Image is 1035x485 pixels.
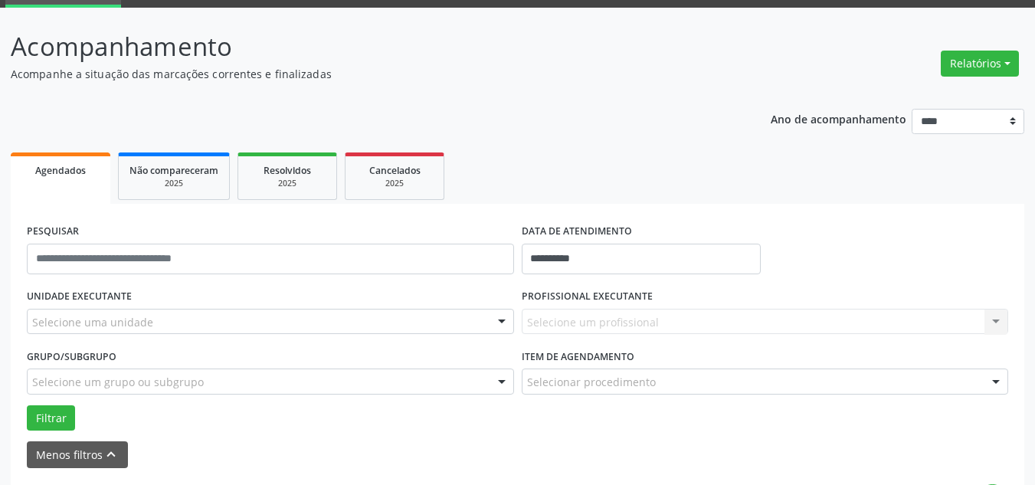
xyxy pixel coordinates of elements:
[356,178,433,189] div: 2025
[27,345,116,369] label: Grupo/Subgrupo
[27,441,128,468] button: Menos filtroskeyboard_arrow_up
[369,164,421,177] span: Cancelados
[27,220,79,244] label: PESQUISAR
[771,109,906,128] p: Ano de acompanhamento
[35,164,86,177] span: Agendados
[27,405,75,431] button: Filtrar
[522,285,653,309] label: PROFISSIONAL EXECUTANTE
[522,345,634,369] label: Item de agendamento
[527,374,656,390] span: Selecionar procedimento
[941,51,1019,77] button: Relatórios
[129,178,218,189] div: 2025
[103,446,120,463] i: keyboard_arrow_up
[32,374,204,390] span: Selecione um grupo ou subgrupo
[27,285,132,309] label: UNIDADE EXECUTANTE
[129,164,218,177] span: Não compareceram
[249,178,326,189] div: 2025
[264,164,311,177] span: Resolvidos
[32,314,153,330] span: Selecione uma unidade
[11,66,720,82] p: Acompanhe a situação das marcações correntes e finalizadas
[522,220,632,244] label: DATA DE ATENDIMENTO
[11,28,720,66] p: Acompanhamento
